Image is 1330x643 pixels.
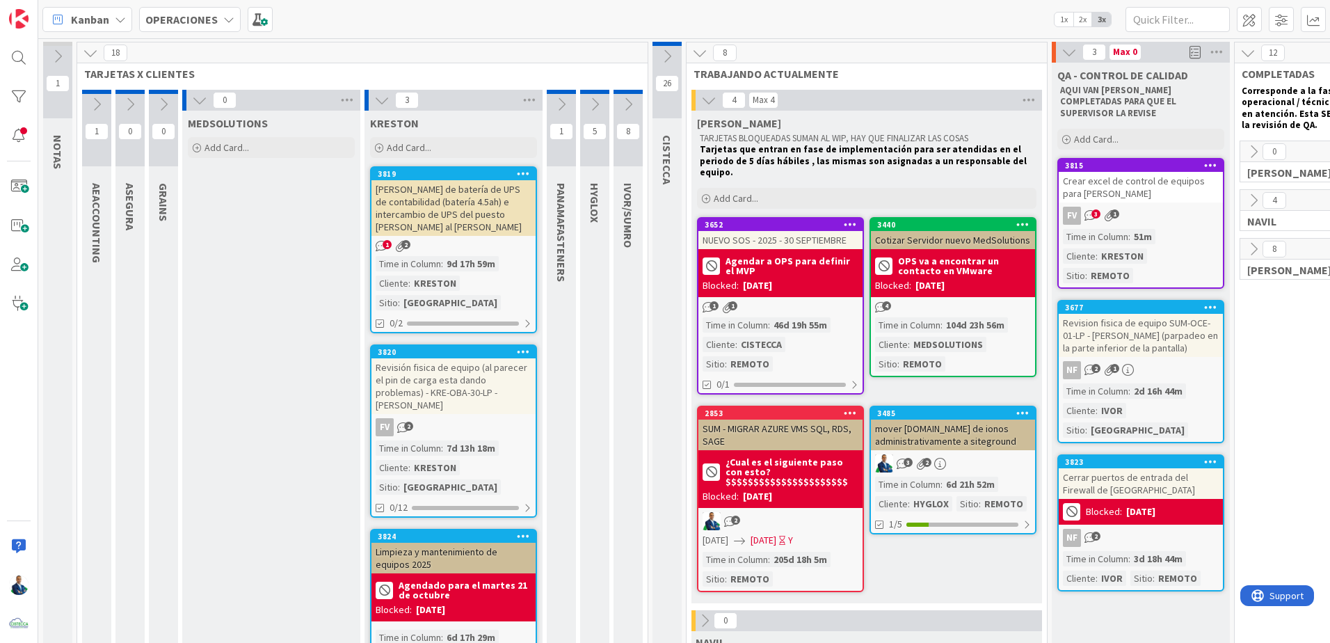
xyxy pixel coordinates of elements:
img: GA [9,575,29,595]
span: 4 [882,301,891,310]
span: 5 [583,123,607,140]
div: 3824 [378,532,536,541]
span: 2 [401,240,410,249]
div: [DATE] [1126,505,1155,519]
div: 2853SUM - MIGRAR AZURE VMS SQL, RDS, SAGE [698,407,863,450]
div: CISTECCA [737,337,785,352]
div: Max 4 [753,97,774,104]
span: 1 [46,75,70,92]
span: : [398,479,400,495]
div: [DATE] [915,278,945,293]
div: 3440 [871,219,1035,231]
div: mover [DOMAIN_NAME] de ionos administrativamente a siteground [871,420,1035,450]
span: : [1096,248,1098,264]
span: TARJETAS BLOQUEADAS SUMAN AL WIP, HAY QUE FINALIZAR LAS COSAS [700,132,968,144]
div: REMOTO [727,356,773,372]
div: Blocked: [376,603,412,617]
div: [DATE] [416,603,445,617]
span: 4 [1263,192,1286,209]
span: 0 [213,92,237,109]
div: Crear excel de control de equipos para [PERSON_NAME] [1059,172,1223,203]
span: 2 [1091,364,1100,373]
div: 3d 18h 44m [1130,551,1186,566]
div: FV [376,418,394,436]
div: MEDSOLUTIONS [910,337,986,352]
span: Add Card... [387,141,431,154]
div: REMOTO [1087,268,1133,283]
div: Limpieza y mantenimiento de equipos 2025 [371,543,536,573]
div: Time in Column [703,317,768,333]
span: 1 [85,123,109,140]
div: 3485 [871,407,1035,420]
span: KRESTON [370,116,419,130]
div: [DATE] [743,489,772,504]
span: : [1128,229,1130,244]
span: : [1153,571,1155,586]
div: FV [1059,207,1223,225]
div: Time in Column [703,552,768,567]
b: ¿Cual es el siguiente paso con esto? $$$$$$$$$$$$$$$$$$$$$$ [726,457,858,486]
div: 2853 [698,407,863,420]
span: : [441,256,443,271]
div: Time in Column [376,440,441,456]
img: GA [875,454,893,473]
span: : [725,356,727,372]
div: 2853 [705,408,863,418]
b: OPERACIONES [145,13,218,26]
span: 0/1 [716,377,730,392]
div: KRESTON [410,276,460,291]
div: Sitio [1130,571,1153,586]
div: REMOTO [727,571,773,587]
div: Sitio [875,356,897,372]
div: Revision fisica de equipo SUM-OCE-01-LP - [PERSON_NAME] (parpadeo en la parte inferior de la pant... [1059,314,1223,357]
strong: AQUI VAN [PERSON_NAME] COMPLETADAS PARA QUE EL SUPERVISOR LA REVISE [1060,84,1178,119]
div: [GEOGRAPHIC_DATA] [400,479,501,495]
div: 46d 19h 55m [770,317,831,333]
div: [GEOGRAPHIC_DATA] [1087,422,1188,438]
div: Cotizar Servidor nuevo MedSolutions [871,231,1035,249]
span: 0 [714,612,737,629]
div: 3485mover [DOMAIN_NAME] de ionos administrativamente a siteground [871,407,1035,450]
div: Blocked: [703,489,739,504]
span: 2 [731,516,740,525]
div: Time in Column [1063,229,1128,244]
div: Blocked: [875,278,911,293]
span: 8 [1263,241,1286,257]
div: 3819 [371,168,536,180]
div: Sitio [703,356,725,372]
span: 3 [395,92,419,109]
div: 3819 [378,169,536,179]
span: 1 [550,123,573,140]
div: 3819[PERSON_NAME] de batería de UPS de contabilidad (batería 4.5ah) e intercambio de UPS del pues... [371,168,536,236]
span: ASEGURA [123,183,137,230]
span: CISTECCA [660,135,674,184]
div: IVOR [1098,403,1126,418]
strong: Tarjetas que entran en fase de implementación para ser atendidas en el periodo de 5 días hábiles ... [700,143,1029,178]
div: SUM - MIGRAR AZURE VMS SQL, RDS, SAGE [698,420,863,450]
span: : [441,440,443,456]
div: Max 0 [1113,49,1137,56]
div: IVOR [1098,571,1126,586]
span: : [979,496,981,511]
span: : [735,337,737,352]
div: [PERSON_NAME] de batería de UPS de contabilidad (batería 4.5ah) e intercambio de UPS del puesto [... [371,180,536,236]
span: : [1128,551,1130,566]
span: 18 [104,45,127,61]
span: 0 [1263,143,1286,160]
div: Revisión fisica de equipo (al parecer el pin de carga esta dando problemas) - KRE-OBA-30-LP - [PE... [371,358,536,414]
span: 26 [655,75,679,92]
div: 3824 [371,530,536,543]
div: REMOTO [981,496,1027,511]
span: 1x [1055,13,1073,26]
div: Sitio [376,479,398,495]
div: Cliente [1063,403,1096,418]
div: Cliente [875,496,908,511]
div: HYGLOX [910,496,952,511]
span: [DATE] [703,533,728,548]
span: 12 [1261,45,1285,61]
span: : [1128,383,1130,399]
div: Y [788,533,793,548]
div: Cliente [875,337,908,352]
div: [DATE] [743,278,772,293]
div: 3652 [698,219,863,231]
